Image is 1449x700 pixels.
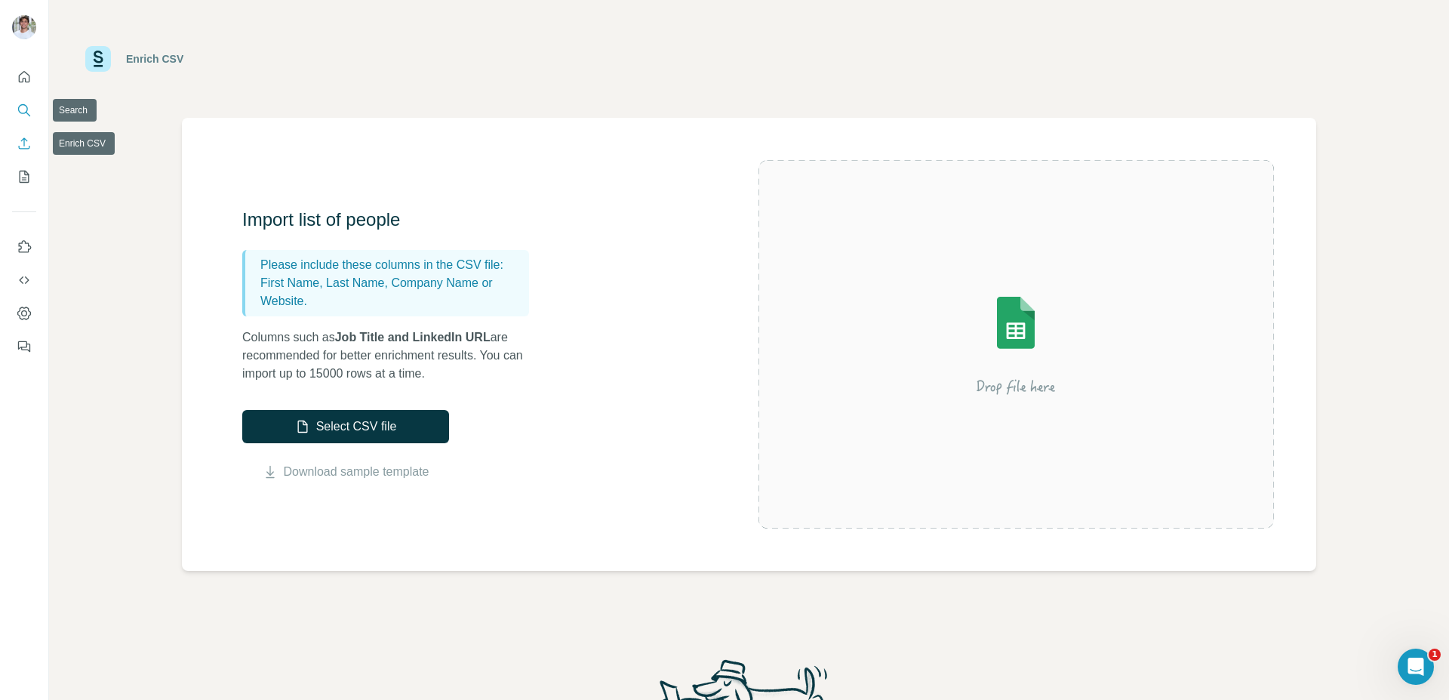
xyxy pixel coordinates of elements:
[242,463,449,481] button: Download sample template
[242,410,449,443] button: Select CSV file
[12,333,36,360] button: Feedback
[242,208,544,232] h3: Import list of people
[12,267,36,294] button: Use Surfe API
[12,300,36,327] button: Dashboard
[335,331,491,344] span: Job Title and LinkedIn URL
[260,256,523,274] p: Please include these columns in the CSV file:
[12,163,36,190] button: My lists
[284,463,429,481] a: Download sample template
[12,63,36,91] button: Quick start
[242,328,544,383] p: Columns such as are recommended for better enrichment results. You can import up to 15000 rows at...
[85,46,111,72] img: Surfe Logo
[12,97,36,124] button: Search
[1429,649,1441,661] span: 1
[126,51,183,66] div: Enrich CSV
[260,274,523,310] p: First Name, Last Name, Company Name or Website.
[880,254,1152,435] img: Surfe Illustration - Drop file here or select below
[12,15,36,39] img: Avatar
[12,130,36,157] button: Enrich CSV
[1398,649,1434,685] iframe: Intercom live chat
[12,233,36,261] button: Use Surfe on LinkedIn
